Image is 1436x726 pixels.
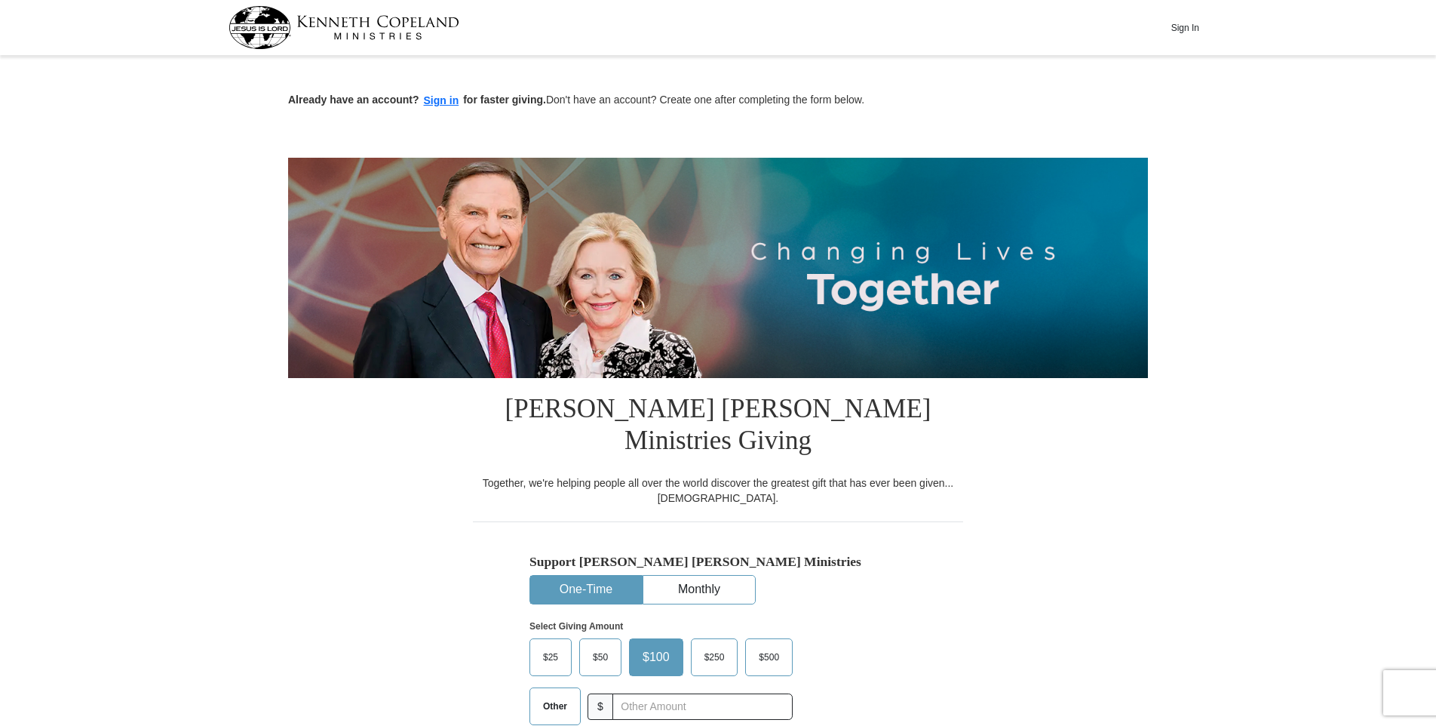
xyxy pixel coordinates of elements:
strong: Select Giving Amount [529,621,623,632]
span: $ [588,694,613,720]
span: $50 [585,646,615,669]
span: Other [535,695,575,718]
button: One-Time [530,576,642,604]
span: $250 [697,646,732,669]
span: $25 [535,646,566,669]
span: $100 [635,646,677,669]
input: Other Amount [612,694,793,720]
button: Sign in [419,92,464,109]
h5: Support [PERSON_NAME] [PERSON_NAME] Ministries [529,554,907,570]
img: kcm-header-logo.svg [229,6,459,49]
button: Monthly [643,576,755,604]
strong: Already have an account? for faster giving. [288,94,546,106]
p: Don't have an account? Create one after completing the form below. [288,92,1148,109]
div: Together, we're helping people all over the world discover the greatest gift that has ever been g... [473,475,963,506]
span: $500 [751,646,787,669]
h1: [PERSON_NAME] [PERSON_NAME] Ministries Giving [473,378,963,475]
button: Sign In [1162,16,1207,39]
